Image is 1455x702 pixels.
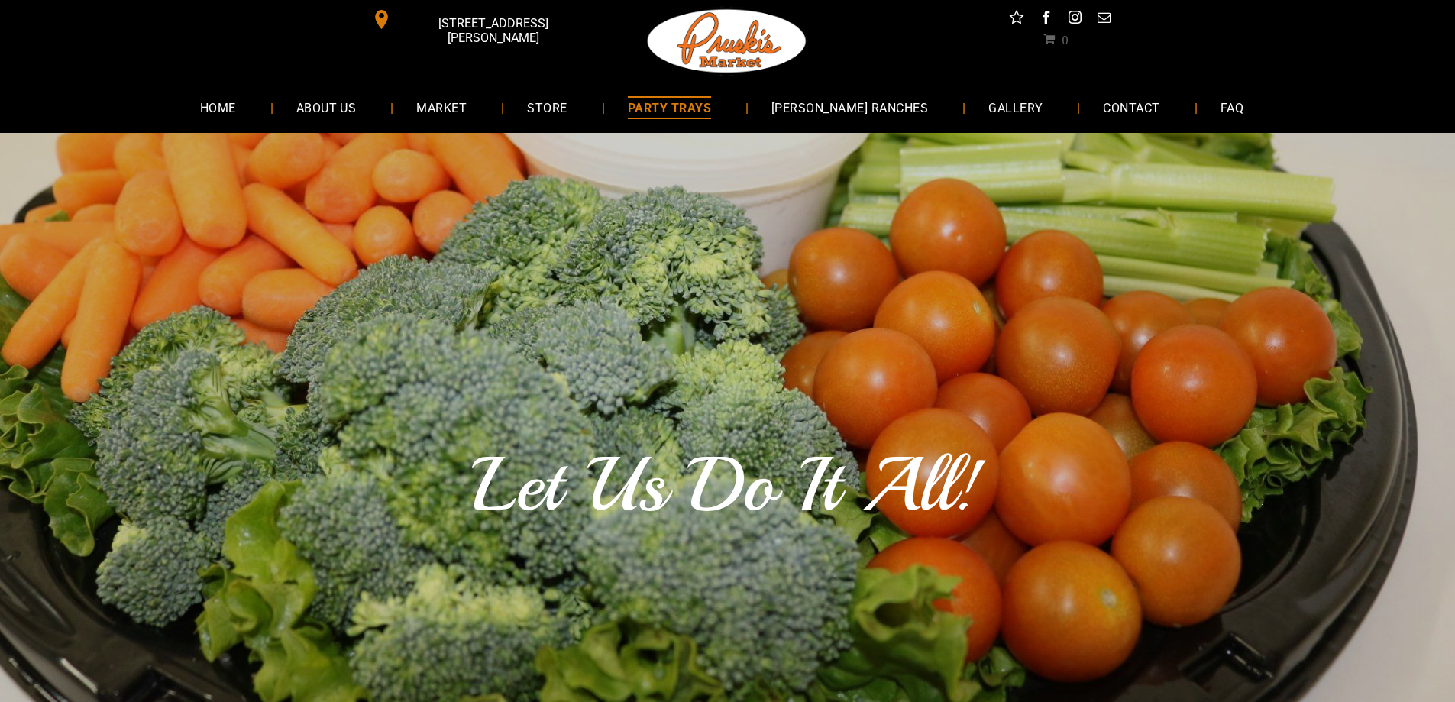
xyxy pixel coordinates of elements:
a: email [1094,8,1114,31]
a: FAQ [1198,87,1266,128]
a: GALLERY [965,87,1065,128]
a: Social network [1007,8,1027,31]
a: CONTACT [1080,87,1182,128]
span: [STREET_ADDRESS][PERSON_NAME] [394,8,591,53]
a: [PERSON_NAME] RANCHES [749,87,951,128]
font: Let Us Do It All! [473,438,982,532]
a: MARKET [393,87,490,128]
span: 0 [1062,33,1068,45]
a: PARTY TRAYS [605,87,734,128]
a: instagram [1065,8,1085,31]
a: facebook [1036,8,1056,31]
a: HOME [177,87,259,128]
a: STORE [504,87,590,128]
a: ABOUT US [273,87,380,128]
a: [STREET_ADDRESS][PERSON_NAME] [361,8,595,31]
